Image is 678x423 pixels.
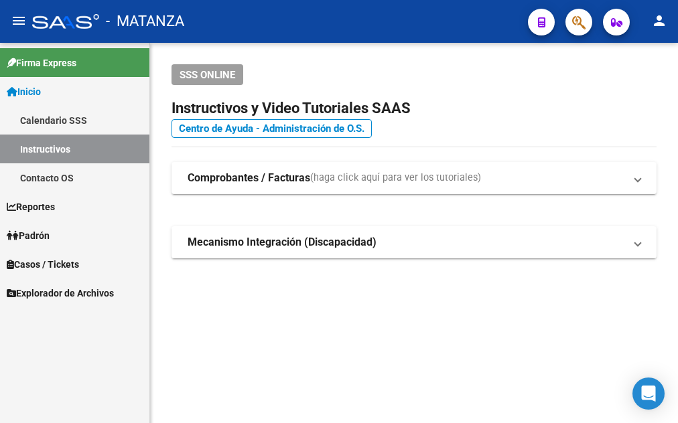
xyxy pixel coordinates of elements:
[172,96,657,121] h2: Instructivos y Video Tutoriales SAAS
[172,119,372,138] a: Centro de Ayuda - Administración de O.S.
[651,13,667,29] mat-icon: person
[11,13,27,29] mat-icon: menu
[172,162,657,194] mat-expansion-panel-header: Comprobantes / Facturas(haga click aquí para ver los tutoriales)
[7,286,114,301] span: Explorador de Archivos
[310,171,481,185] span: (haga click aquí para ver los tutoriales)
[172,64,243,85] button: SSS ONLINE
[7,199,55,214] span: Reportes
[7,257,79,272] span: Casos / Tickets
[172,226,657,258] mat-expansion-panel-header: Mecanismo Integración (Discapacidad)
[7,56,76,70] span: Firma Express
[180,69,235,81] span: SSS ONLINE
[188,235,377,250] strong: Mecanismo Integración (Discapacidad)
[632,377,665,410] div: Open Intercom Messenger
[7,228,50,243] span: Padrón
[7,84,41,99] span: Inicio
[188,171,310,185] strong: Comprobantes / Facturas
[106,7,184,36] span: - MATANZA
